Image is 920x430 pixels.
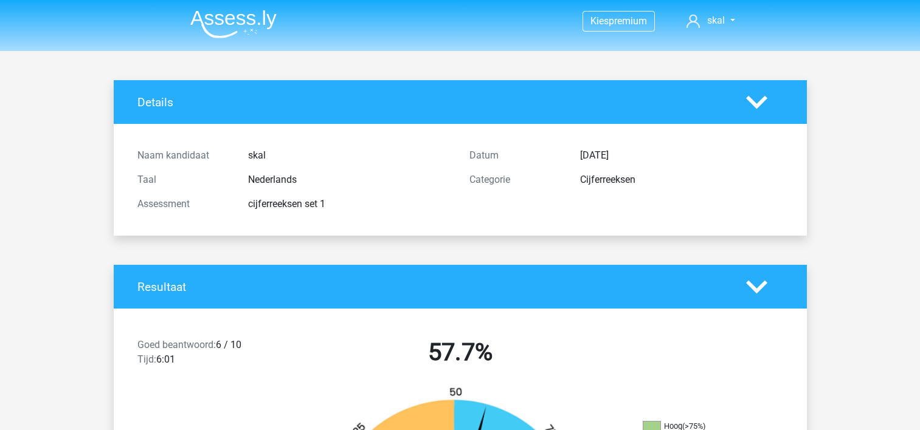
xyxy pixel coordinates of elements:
[137,339,216,350] span: Goed beantwoord:
[303,338,617,367] h2: 57.7%
[128,172,239,187] div: Taal
[682,13,739,28] a: skal
[590,15,609,27] span: Kies
[571,148,792,163] div: [DATE]
[137,353,156,365] span: Tijd:
[583,13,654,29] a: Kiespremium
[137,95,728,109] h4: Details
[609,15,647,27] span: premium
[128,148,239,163] div: Naam kandidaat
[239,172,460,187] div: Nederlands
[137,280,728,294] h4: Resultaat
[128,338,294,372] div: 6 / 10 6:01
[239,197,460,211] div: cijferreeksen set 1
[571,172,792,187] div: Cijferreeksen
[128,197,239,211] div: Assessment
[190,10,277,38] img: Assessly
[707,15,725,26] span: skal
[460,148,571,163] div: Datum
[460,172,571,187] div: Categorie
[239,148,460,163] div: skal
